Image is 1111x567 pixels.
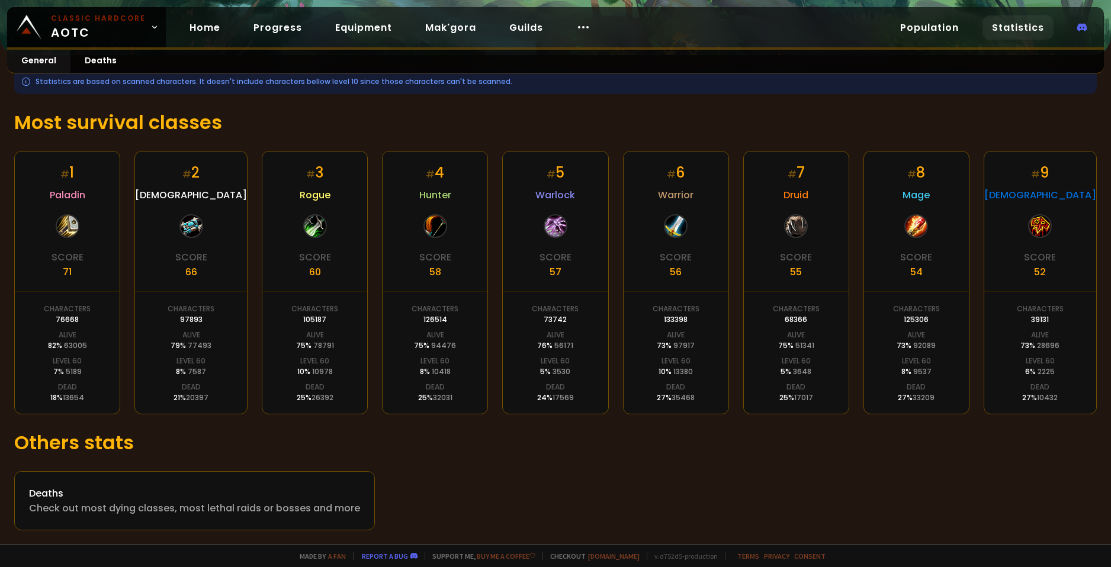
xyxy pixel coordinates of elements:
div: Score [780,250,812,265]
div: Score [540,250,571,265]
div: 75 % [414,340,456,351]
a: Terms [737,552,759,560]
small: # [182,167,191,181]
div: Characters [653,304,699,314]
a: Report a bug [362,552,408,560]
span: 28696 [1037,340,1059,350]
div: Level 60 [420,356,449,366]
small: # [788,167,797,181]
span: 92089 [913,340,936,350]
div: 82 % [48,340,87,351]
div: 73 % [897,340,936,351]
span: 10978 [312,366,333,376]
a: Progress [244,15,312,40]
div: 5 [547,162,564,183]
div: 56 [670,265,682,279]
div: Score [299,250,331,265]
a: [DOMAIN_NAME] [588,552,640,560]
div: 5 % [781,366,811,377]
div: 68366 [785,314,807,325]
a: Population [891,15,968,40]
small: # [426,167,435,181]
div: Characters [1017,304,1064,314]
span: 3530 [553,366,570,376]
a: Statistics [982,15,1054,40]
div: Alive [547,330,564,340]
div: Score [900,250,932,265]
div: Characters [168,304,214,314]
span: 10418 [432,366,451,376]
div: 105187 [303,314,326,325]
div: 1 [60,162,74,183]
div: 8 [907,162,925,183]
span: [DEMOGRAPHIC_DATA] [984,188,1096,202]
div: Level 60 [902,356,931,366]
div: 60 [309,265,321,279]
a: Guilds [500,15,553,40]
span: 97917 [673,340,695,350]
span: 26392 [312,392,333,402]
div: 2 [182,162,200,183]
span: v. d752d5 - production [647,552,718,560]
div: 25 % [418,392,452,403]
div: Characters [291,304,338,314]
div: Score [419,250,451,265]
span: 10432 [1037,392,1058,402]
a: Equipment [326,15,402,40]
span: Warrior [658,188,693,202]
div: Dead [546,382,565,392]
div: 10 % [659,366,693,377]
a: Classic HardcoreAOTC [7,7,166,47]
div: Level 60 [1026,356,1055,366]
a: Privacy [764,552,789,560]
div: Score [175,250,207,265]
span: 13380 [673,366,693,376]
div: Dead [786,382,805,392]
span: [DEMOGRAPHIC_DATA] [135,188,247,202]
div: Check out most dying classes, most lethal raids or bosses and more [29,501,360,516]
div: Dead [907,382,926,392]
span: 7587 [188,366,206,376]
div: 5 % [540,366,570,377]
div: Alive [1031,330,1049,340]
div: Alive [182,330,200,340]
small: # [60,167,69,181]
div: Alive [59,330,76,340]
div: 75 % [296,340,334,351]
small: Classic Hardcore [51,13,146,24]
small: # [667,167,676,181]
small: # [547,167,555,181]
span: AOTC [51,13,146,41]
span: Mage [903,188,930,202]
div: 71 [63,265,72,279]
span: Support me, [425,552,535,560]
a: Buy me a coffee [477,552,535,560]
div: Level 60 [176,356,205,366]
div: Level 60 [53,356,82,366]
div: Level 60 [662,356,691,366]
span: 35468 [672,392,695,402]
div: Level 60 [541,356,570,366]
div: Characters [893,304,940,314]
div: Alive [306,330,324,340]
div: Score [52,250,84,265]
span: Made by [293,552,346,560]
div: 25 % [297,392,333,403]
div: Alive [907,330,925,340]
div: 6 [667,162,685,183]
div: Alive [426,330,444,340]
div: 4 [426,162,444,183]
h1: Others stats [14,429,1097,457]
span: 3648 [793,366,811,376]
div: 8 % [901,366,932,377]
a: a fan [328,552,346,560]
div: 25 % [779,392,813,403]
div: Deaths [29,486,360,501]
div: 73 % [1020,340,1059,351]
span: 56171 [554,340,573,350]
div: 7 [788,162,805,183]
span: Hunter [419,188,451,202]
div: 7 % [53,366,82,377]
span: 33209 [913,392,935,402]
div: 27 % [657,392,695,403]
